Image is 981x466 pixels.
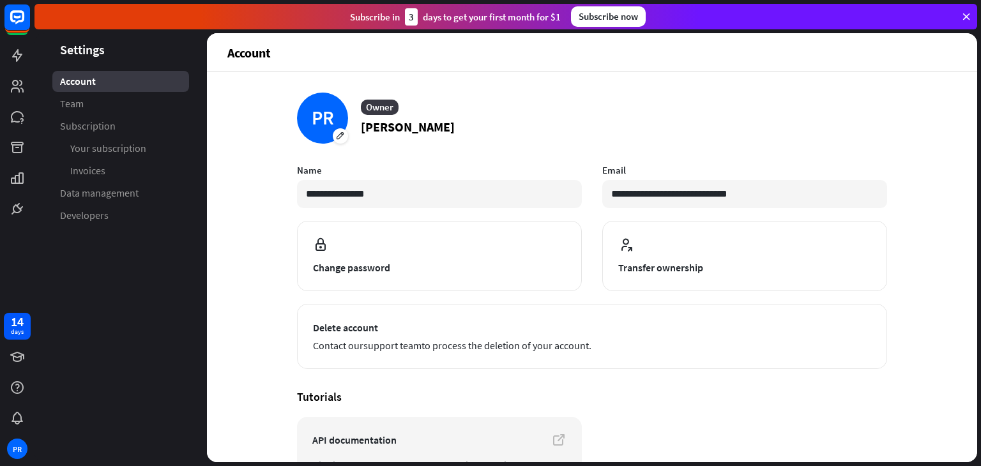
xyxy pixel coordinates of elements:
div: Subscribe in days to get your first month for $1 [350,8,561,26]
span: Data management [60,186,139,200]
label: Email [602,164,887,176]
div: PR [7,439,27,459]
span: Invoices [70,164,105,177]
span: Your subscription [70,142,146,155]
a: Invoices [52,160,189,181]
span: Transfer ownership [618,260,871,275]
a: support team [363,339,422,352]
div: 3 [405,8,418,26]
header: Account [207,33,977,71]
a: Your subscription [52,138,189,159]
span: Team [60,97,84,110]
button: Open LiveChat chat widget [10,5,49,43]
a: Developers [52,205,189,226]
span: Subscription [60,119,116,133]
div: PR [297,93,348,144]
span: Contact our to process the deletion of your account. [313,338,871,353]
span: Delete account [313,320,871,335]
span: Developers [60,209,109,222]
span: API documentation [312,432,567,447]
div: days [11,327,24,336]
div: 14 [11,316,24,327]
span: Account [60,75,96,88]
button: Change password [297,221,582,291]
div: Owner [361,100,399,115]
a: 14 days [4,313,31,340]
span: Change password [313,260,566,275]
header: Settings [34,41,207,58]
a: Data management [52,183,189,204]
a: Subscription [52,116,189,137]
button: Transfer ownership [602,221,887,291]
label: Name [297,164,582,176]
a: Team [52,93,189,114]
div: Subscribe now [571,6,646,27]
h4: Tutorials [297,389,887,404]
button: Delete account Contact oursupport teamto process the deletion of your account. [297,304,887,369]
p: [PERSON_NAME] [361,117,455,137]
